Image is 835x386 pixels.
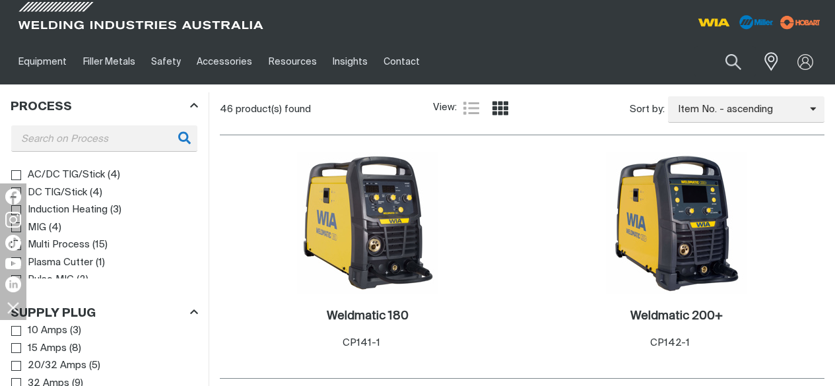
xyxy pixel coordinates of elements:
a: DC TIG/Stick [11,184,87,202]
span: CP141-1 [343,338,380,348]
a: 15 Amps [11,340,67,358]
img: TikTok [5,235,21,251]
a: Safety [143,39,189,84]
a: AC/DC TIG/Stick [11,166,105,184]
img: miller [776,13,824,32]
img: Weldmatic 200+ [606,152,747,294]
div: Process [11,98,198,115]
a: List view [463,100,479,116]
img: hide socials [2,296,24,319]
span: ( 3 ) [110,203,121,218]
span: ( 1 ) [96,255,105,271]
img: Instagram [5,212,21,228]
button: Search products [711,46,756,77]
span: ( 4 ) [90,185,102,201]
div: Process field [11,125,197,151]
h3: Process [11,100,72,115]
span: ( 3 ) [70,323,81,338]
a: Filler Metals [75,39,143,84]
a: Multi Process [11,236,90,254]
a: MIG [11,219,46,237]
img: LinkedIn [5,276,21,292]
span: 20/32 Amps [28,358,86,373]
span: Item No. - ascending [668,102,810,117]
a: Induction Heating [11,201,108,219]
img: Weldmatic 180 [297,152,438,294]
img: YouTube [5,258,21,269]
input: Search on Process [11,125,197,151]
a: Contact [376,39,428,84]
input: Product name or item number... [694,46,756,77]
a: Accessories [189,39,260,84]
span: CP142-1 [650,338,690,348]
a: Weldmatic 180 [327,309,409,324]
span: ( 15 ) [92,238,108,253]
span: MIG [28,220,46,236]
span: View: [433,100,457,115]
a: 20/32 Amps [11,357,86,375]
a: Insights [325,39,376,84]
section: Product list controls [220,92,824,126]
ul: Process [11,166,197,306]
h2: Weldmatic 180 [327,310,409,322]
span: Pulse MIG [28,273,74,288]
span: 15 Amps [28,341,67,356]
span: 10 Amps [28,323,67,338]
img: Facebook [5,189,21,205]
a: 10 Amps [11,322,67,340]
span: product(s) found [236,104,311,114]
a: Weldmatic 200+ [630,309,723,324]
h3: Supply Plug [11,306,96,321]
span: AC/DC TIG/Stick [28,168,105,183]
span: Sort by: [630,102,665,117]
span: ( 2 ) [77,273,88,288]
a: Plasma Cutter [11,254,93,272]
span: Induction Heating [28,203,108,218]
h2: Weldmatic 200+ [630,310,723,322]
span: ( 5 ) [89,358,100,373]
span: ( 4 ) [108,168,120,183]
div: Supply Plug [11,304,198,322]
span: ( 4 ) [49,220,61,236]
span: ( 8 ) [69,341,81,356]
div: 46 [220,103,433,116]
a: Resources [261,39,325,84]
a: Pulse MIG [11,271,74,289]
span: DC TIG/Stick [28,185,87,201]
a: Equipment [11,39,75,84]
nav: Main [11,39,621,84]
span: Multi Process [28,238,90,253]
span: Plasma Cutter [28,255,93,271]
